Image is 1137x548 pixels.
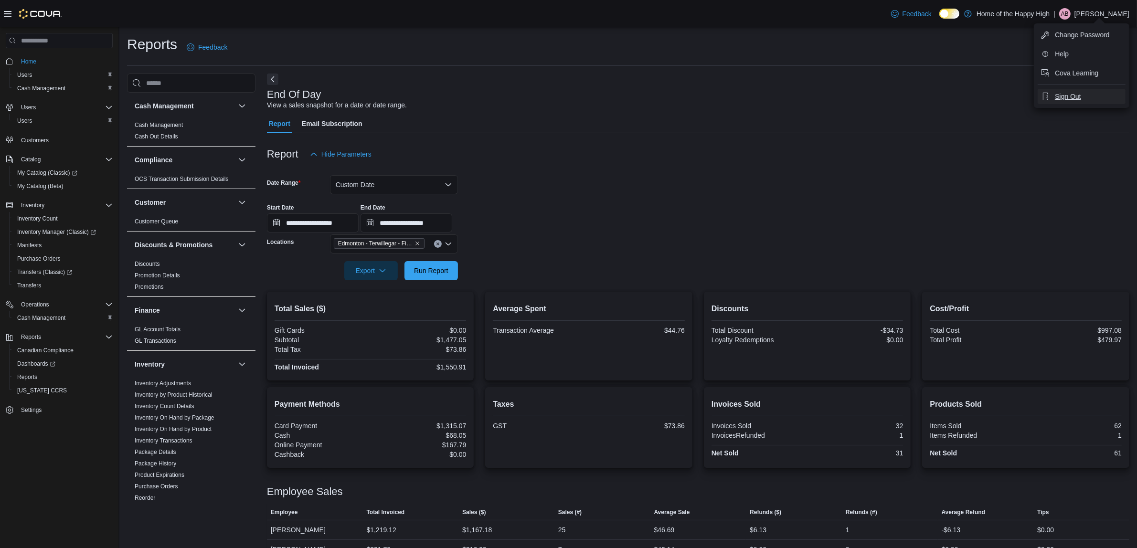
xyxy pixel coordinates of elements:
[236,100,248,112] button: Cash Management
[267,89,321,100] h3: End Of Day
[127,173,255,189] div: Compliance
[13,115,113,126] span: Users
[13,167,81,179] a: My Catalog (Classic)
[10,357,117,370] a: Dashboards
[2,403,117,417] button: Settings
[275,441,369,449] div: Online Payment
[17,282,41,289] span: Transfers
[267,204,294,211] label: Start Date
[135,483,178,490] span: Purchase Orders
[13,358,113,369] span: Dashboards
[10,311,117,325] button: Cash Management
[236,358,248,370] button: Inventory
[17,84,65,92] span: Cash Management
[1059,8,1071,20] div: Abigail Barrie
[135,471,184,479] span: Product Expirations
[17,71,32,79] span: Users
[17,228,96,236] span: Inventory Manager (Classic)
[17,102,40,113] button: Users
[13,385,71,396] a: [US_STATE] CCRS
[2,298,117,311] button: Operations
[17,215,58,222] span: Inventory Count
[275,336,369,344] div: Subtotal
[17,55,113,67] span: Home
[236,305,248,316] button: Finance
[1037,524,1054,536] div: $0.00
[267,238,294,246] label: Locations
[712,432,806,439] div: InvoicesRefunded
[135,284,164,290] a: Promotions
[17,331,113,343] span: Reports
[361,213,452,232] input: Press the down key to open a popover containing a calendar.
[135,306,234,315] button: Finance
[13,226,113,238] span: Inventory Manager (Classic)
[372,422,467,430] div: $1,315.07
[13,266,76,278] a: Transfers (Classic)
[2,153,117,166] button: Catalog
[17,255,61,263] span: Purchase Orders
[19,9,62,19] img: Cova
[127,258,255,296] div: Discounts & Promotions
[13,280,45,291] a: Transfers
[10,370,117,384] button: Reports
[13,253,64,264] a: Purchase Orders
[17,360,55,368] span: Dashboards
[135,121,183,129] span: Cash Management
[135,260,160,268] span: Discounts
[1055,92,1081,101] span: Sign Out
[350,261,392,280] span: Export
[267,100,407,110] div: View a sales snapshot for a date or date range.
[135,326,181,333] span: GL Account Totals
[493,327,587,334] div: Transaction Average
[930,327,1024,334] div: Total Cost
[712,327,806,334] div: Total Discount
[712,303,903,315] h2: Discounts
[17,299,53,310] button: Operations
[13,69,36,81] a: Users
[17,200,48,211] button: Inventory
[135,101,194,111] h3: Cash Management
[361,204,385,211] label: End Date
[135,472,184,478] a: Product Expirations
[271,508,298,516] span: Employee
[17,299,113,310] span: Operations
[306,145,375,164] button: Hide Parameters
[275,432,369,439] div: Cash
[135,101,234,111] button: Cash Management
[21,201,44,209] span: Inventory
[13,240,45,251] a: Manifests
[1074,8,1129,20] p: [PERSON_NAME]
[10,384,117,397] button: [US_STATE] CCRS
[275,303,467,315] h2: Total Sales ($)
[493,422,587,430] div: GST
[321,149,372,159] span: Hide Parameters
[558,508,582,516] span: Sales (#)
[338,239,413,248] span: Edmonton - Terwillegar - Fire & Flower
[372,441,467,449] div: $167.79
[135,306,160,315] h3: Finance
[1055,49,1069,59] span: Help
[1028,432,1122,439] div: 1
[135,272,180,279] span: Promotion Details
[330,175,458,194] button: Custom Date
[558,524,566,536] div: 25
[372,346,467,353] div: $73.86
[13,253,113,264] span: Purchase Orders
[267,486,343,497] h3: Employee Sales
[942,524,961,536] div: -$6.13
[372,327,467,334] div: $0.00
[17,347,74,354] span: Canadian Compliance
[267,213,359,232] input: Press the down key to open a popover containing a calendar.
[302,114,362,133] span: Email Subscription
[334,238,425,249] span: Edmonton - Terwillegar - Fire & Flower
[1028,327,1122,334] div: $997.08
[17,373,37,381] span: Reports
[135,175,229,183] span: OCS Transaction Submission Details
[13,312,69,324] a: Cash Management
[462,508,486,516] span: Sales ($)
[930,432,1024,439] div: Items Refunded
[809,422,903,430] div: 32
[366,508,404,516] span: Total Invoiced
[344,261,398,280] button: Export
[13,226,100,238] a: Inventory Manager (Classic)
